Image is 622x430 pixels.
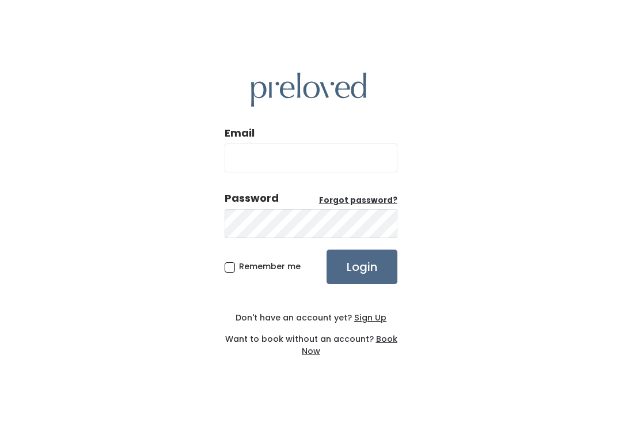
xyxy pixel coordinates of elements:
[239,261,301,272] span: Remember me
[225,126,255,141] label: Email
[302,333,397,357] a: Book Now
[352,312,386,323] a: Sign Up
[319,195,397,206] a: Forgot password?
[327,250,397,284] input: Login
[251,73,366,107] img: preloved logo
[225,324,397,357] div: Want to book without an account?
[225,191,279,206] div: Password
[354,312,386,323] u: Sign Up
[225,312,397,324] div: Don't have an account yet?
